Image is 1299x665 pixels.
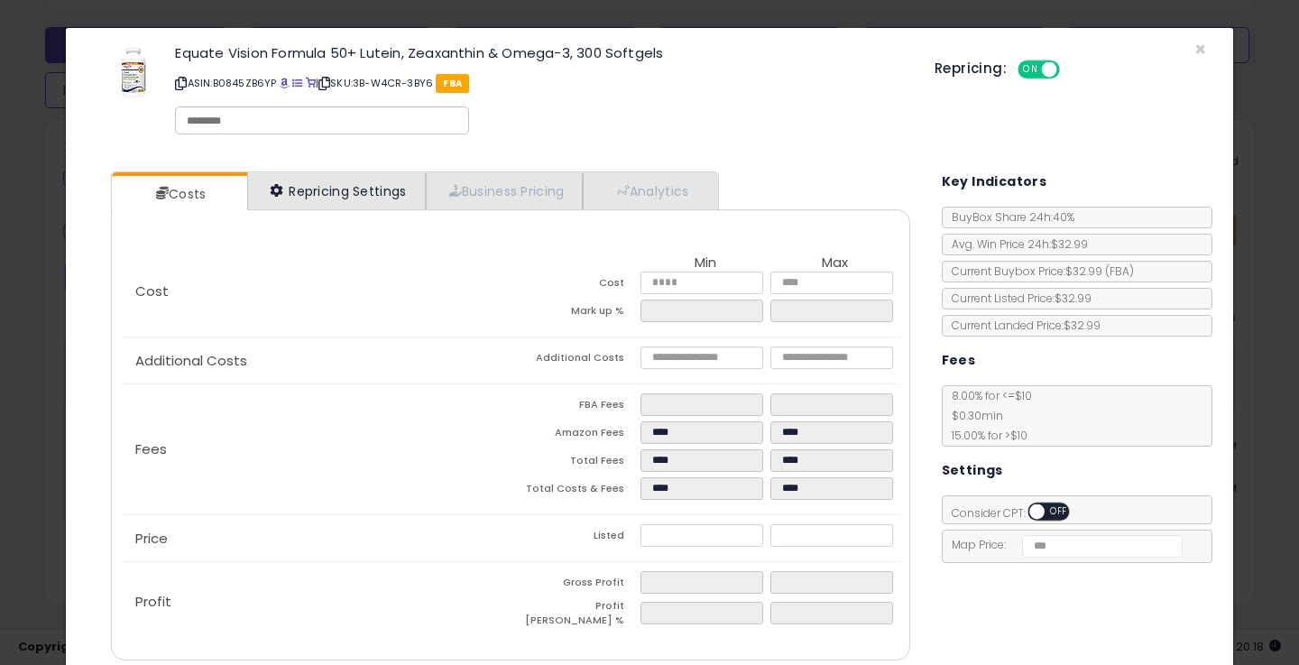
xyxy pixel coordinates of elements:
[511,300,640,328] td: Mark up %
[942,459,1003,482] h5: Settings
[770,255,900,272] th: Max
[943,236,1088,252] span: Avg. Win Price 24h: $32.99
[511,477,640,505] td: Total Costs & Fees
[121,531,511,546] p: Price
[112,176,245,212] a: Costs
[436,74,469,93] span: FBA
[583,172,716,209] a: Analytics
[511,393,640,421] td: FBA Fees
[942,349,976,372] h5: Fees
[942,171,1047,193] h5: Key Indicators
[121,595,511,609] p: Profit
[1045,504,1073,520] span: OFF
[1065,263,1134,279] span: $32.99
[175,69,907,97] p: ASIN: B0845ZB6YP | SKU: 3B-W4CR-3BY6
[1019,62,1042,78] span: ON
[1057,62,1086,78] span: OFF
[1105,263,1134,279] span: ( FBA )
[511,524,640,552] td: Listed
[511,346,640,374] td: Additional Costs
[943,408,1003,423] span: $0.30 min
[943,428,1027,443] span: 15.00 % for > $10
[511,449,640,477] td: Total Fees
[943,318,1101,333] span: Current Landed Price: $32.99
[640,255,770,272] th: Min
[943,537,1184,552] span: Map Price:
[943,263,1134,279] span: Current Buybox Price:
[943,388,1032,443] span: 8.00 % for <= $10
[175,46,907,60] h3: Equate Vision Formula 50+ Lutein, Zeaxanthin & Omega-3, 300 Softgels
[426,172,584,209] a: Business Pricing
[280,76,290,90] a: BuyBox page
[306,76,316,90] a: Your listing only
[1194,36,1206,62] span: ×
[106,46,161,100] img: 41iOPcZfJtS._SL60_.jpg
[121,354,511,368] p: Additional Costs
[121,442,511,457] p: Fees
[943,505,1093,521] span: Consider CPT:
[292,76,302,90] a: All offer listings
[511,421,640,449] td: Amazon Fees
[935,61,1007,76] h5: Repricing:
[511,272,640,300] td: Cost
[247,172,426,209] a: Repricing Settings
[943,209,1074,225] span: BuyBox Share 24h: 40%
[943,291,1092,306] span: Current Listed Price: $32.99
[511,599,640,633] td: Profit [PERSON_NAME] %
[511,571,640,599] td: Gross Profit
[121,284,511,299] p: Cost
